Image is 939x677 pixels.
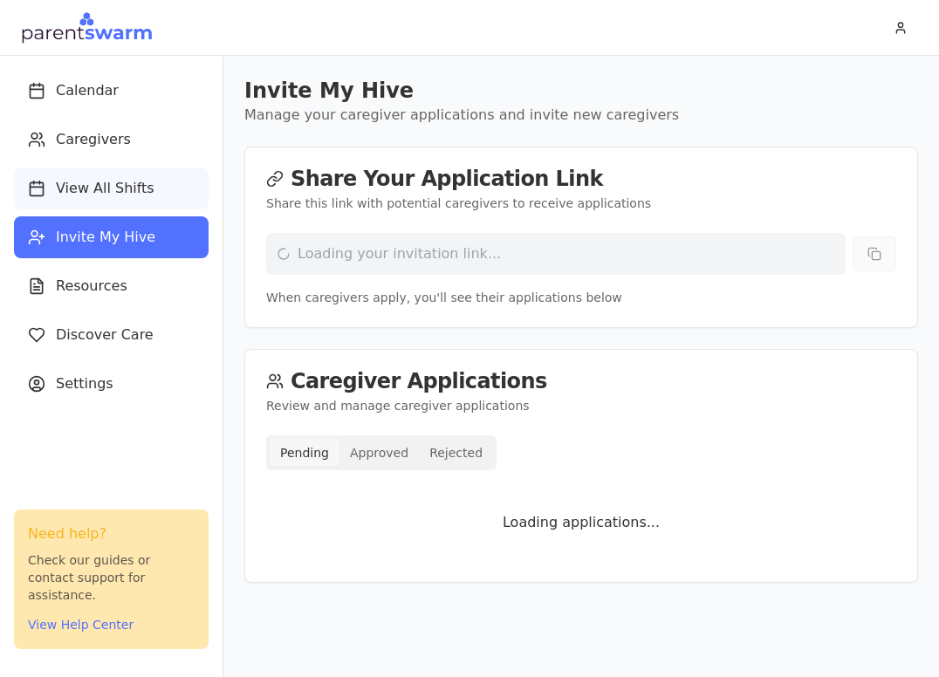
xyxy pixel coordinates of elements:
div: Loading your invitation link... [266,233,846,275]
span: Caregivers [56,129,131,150]
p: Share this link with potential caregivers to receive applications [266,195,896,212]
button: View All Shifts [14,168,209,209]
p: Review and manage caregiver applications [266,397,896,414]
h1: Invite My Hive [244,77,918,105]
span: Invite My Hive [56,227,155,248]
h3: Caregiver Applications [266,371,896,392]
button: Invite My Hive [14,216,209,258]
button: Settings [14,363,209,405]
h3: Need help? [28,523,195,544]
img: Parentswarm Logo [21,10,153,45]
div: Loading applications... [266,484,896,561]
span: Settings [56,373,113,394]
button: Resources [14,265,209,307]
span: Discover Care [56,325,154,345]
button: Caregivers [14,119,209,161]
button: View Help Center [28,616,134,633]
p: Manage your caregiver applications and invite new caregivers [244,105,918,126]
span: View All Shifts [56,178,154,199]
button: Discover Care [14,314,209,356]
p: Check our guides or contact support for assistance. [28,551,195,604]
button: Pending [270,439,339,467]
button: Rejected [419,439,493,467]
h3: Share Your Application Link [266,168,896,189]
button: Calendar [14,70,209,112]
span: Calendar [56,80,119,101]
button: Approved [339,439,419,467]
span: Resources [56,276,127,297]
div: When caregivers apply, you'll see their applications below [266,289,896,306]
